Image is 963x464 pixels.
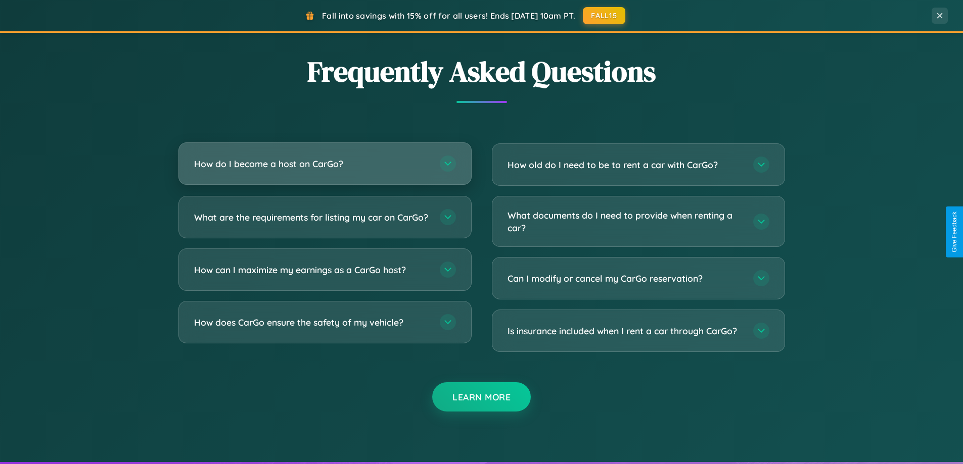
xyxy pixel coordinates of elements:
[432,382,531,411] button: Learn More
[194,158,430,170] h3: How do I become a host on CarGo?
[508,209,743,234] h3: What documents do I need to provide when renting a car?
[194,316,430,329] h3: How does CarGo ensure the safety of my vehicle?
[194,211,430,224] h3: What are the requirements for listing my car on CarGo?
[322,11,575,21] span: Fall into savings with 15% off for all users! Ends [DATE] 10am PT.
[508,159,743,171] h3: How old do I need to be to rent a car with CarGo?
[178,52,785,91] h2: Frequently Asked Questions
[951,212,958,252] div: Give Feedback
[508,325,743,337] h3: Is insurance included when I rent a car through CarGo?
[194,264,430,276] h3: How can I maximize my earnings as a CarGo host?
[583,7,625,24] button: FALL15
[508,272,743,285] h3: Can I modify or cancel my CarGo reservation?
